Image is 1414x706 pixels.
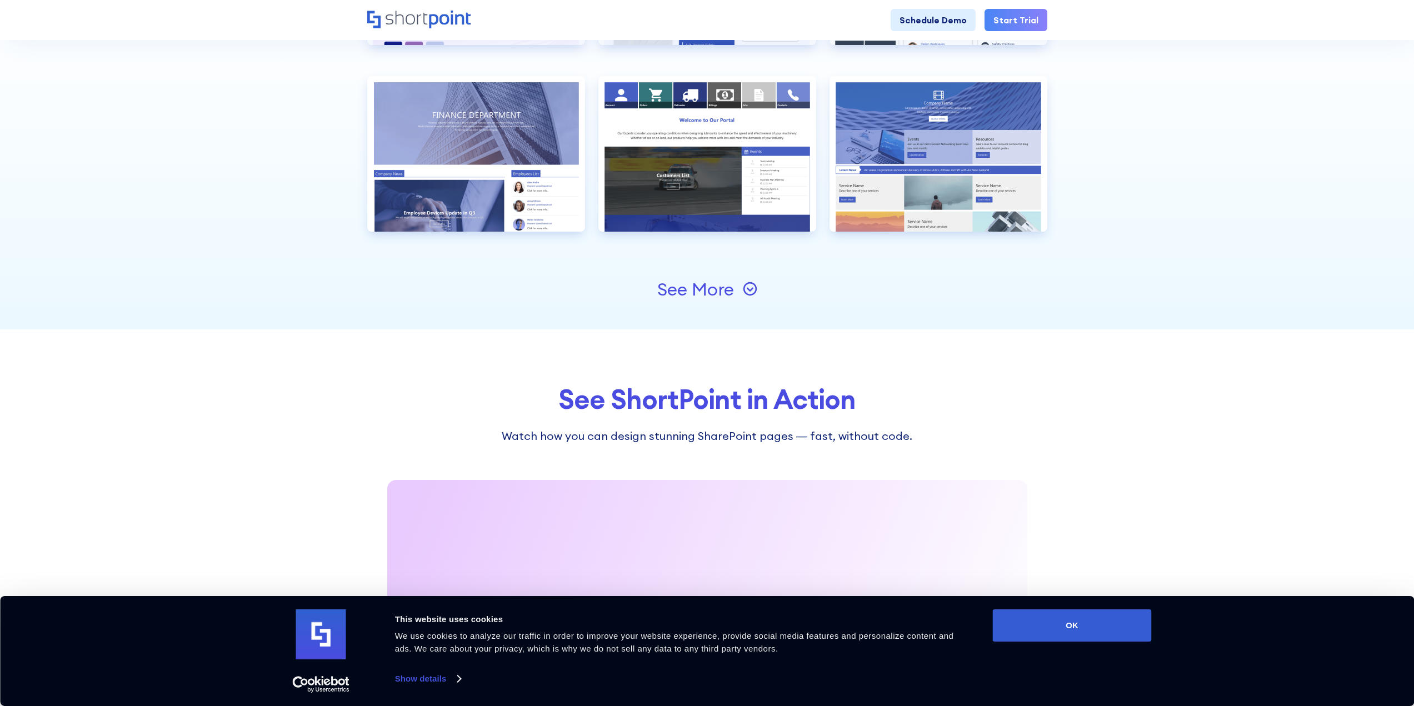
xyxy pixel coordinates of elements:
[993,609,1152,642] button: OK
[296,609,346,659] img: logo
[367,385,1047,414] div: See ShortPoint in Action
[598,76,816,249] a: Intranet Layout 2
[367,11,471,29] a: Home
[395,613,968,626] div: This website uses cookies
[489,428,925,444] div: Watch how you can design stunning SharePoint pages — fast, without code.
[891,9,976,31] a: Schedule Demo
[830,76,1047,249] a: Intranet Layout 3
[985,9,1047,31] a: Start Trial
[367,76,585,249] a: Intranet Layout
[1214,577,1414,706] iframe: Chat Widget
[272,676,369,693] a: Usercentrics Cookiebot - opens in a new window
[657,281,734,298] div: See More
[395,670,461,687] a: Show details
[395,631,954,653] span: We use cookies to analyze our traffic in order to improve your website experience, provide social...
